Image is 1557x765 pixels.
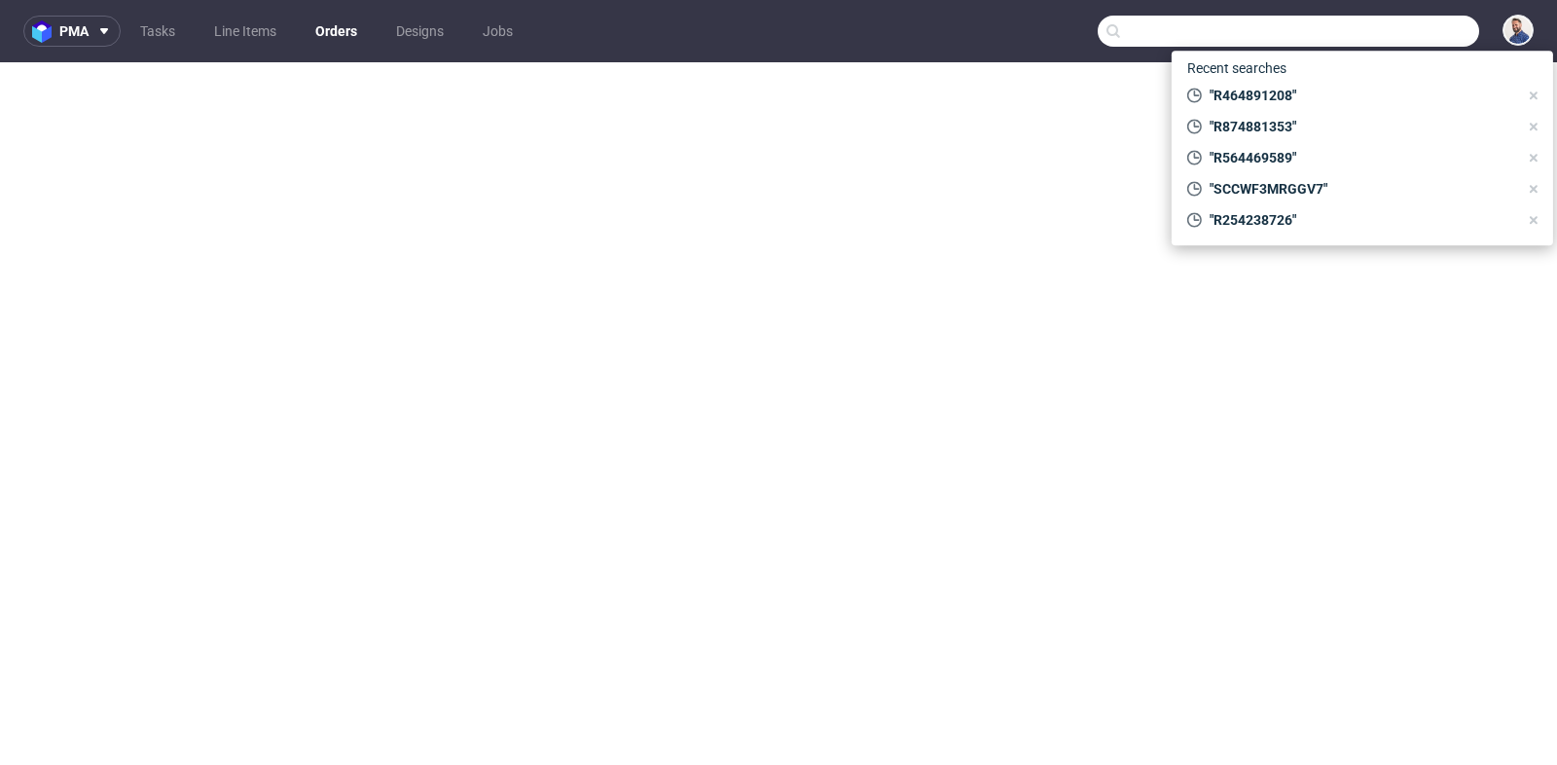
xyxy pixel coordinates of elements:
[1202,117,1518,136] span: "R874881353"
[1202,210,1518,230] span: "R254238726"
[1179,53,1294,84] span: Recent searches
[202,16,288,47] a: Line Items
[1504,17,1532,44] img: Michał Rachański
[59,24,89,38] span: pma
[1202,86,1518,105] span: "R464891208"
[384,16,455,47] a: Designs
[128,16,187,47] a: Tasks
[471,16,525,47] a: Jobs
[304,16,369,47] a: Orders
[1202,179,1518,199] span: "SCCWF3MRGGV7"
[32,20,59,43] img: logo
[23,16,121,47] button: pma
[1202,148,1518,167] span: "R564469589"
